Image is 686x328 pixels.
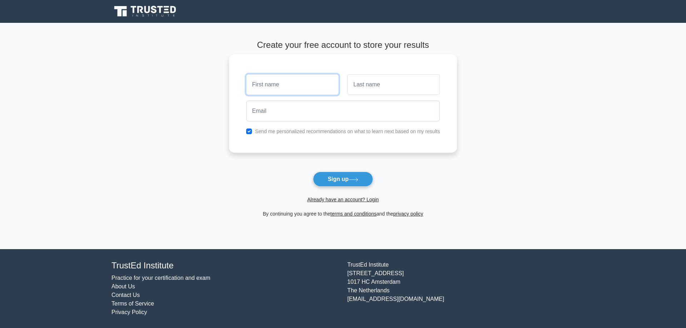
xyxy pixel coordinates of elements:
a: Privacy Policy [111,309,147,315]
a: About Us [111,283,135,289]
h4: TrustEd Institute [111,261,339,271]
button: Sign up [313,172,373,187]
div: By continuing you agree to the and the [225,210,462,218]
label: Send me personalized recommendations on what to learn next based on my results [255,128,440,134]
a: terms and conditions [330,211,377,217]
div: TrustEd Institute [STREET_ADDRESS] 1017 HC Amsterdam The Netherlands [EMAIL_ADDRESS][DOMAIN_NAME] [343,261,579,317]
input: Email [246,101,440,121]
h4: Create your free account to store your results [229,40,457,50]
a: privacy policy [393,211,423,217]
input: First name [246,74,339,95]
a: Terms of Service [111,301,154,307]
a: Practice for your certification and exam [111,275,210,281]
a: Contact Us [111,292,140,298]
input: Last name [347,74,440,95]
a: Already have an account? Login [307,197,379,202]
